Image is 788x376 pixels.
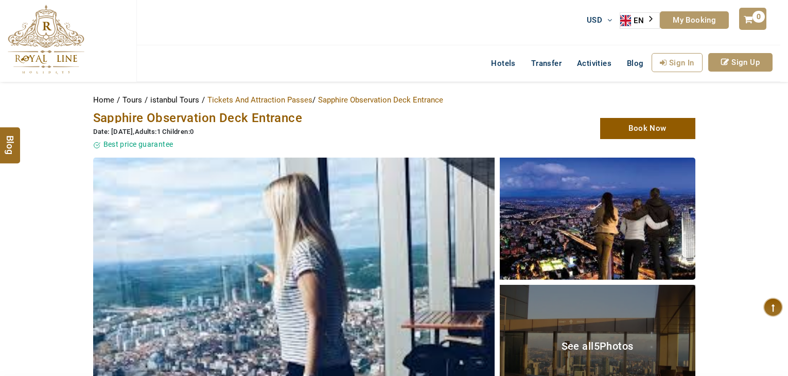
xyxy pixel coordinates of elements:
[627,59,644,68] span: Blog
[150,95,202,105] a: istanbul Tours
[569,53,619,74] a: Activities
[318,92,443,108] li: Sapphire Observation Deck Entrance
[708,53,773,72] a: Sign Up
[93,95,117,105] a: Home
[103,140,173,148] span: Best price guarantee
[162,128,194,135] span: Children:0
[4,135,17,144] span: Blog
[93,127,489,137] div: ,
[587,15,602,25] span: USD
[8,5,84,74] img: The Royal Line Holidays
[594,340,600,352] span: 5
[620,13,659,28] a: EN
[600,118,695,139] a: Book Now
[619,53,652,74] a: Blog
[660,11,729,29] a: My Booking
[752,11,765,23] span: 0
[207,92,316,108] li: Tickets And Attraction Passes
[562,340,634,352] span: See all Photos
[483,53,523,74] a: Hotels
[135,128,161,135] span: Adults:1
[122,95,145,105] a: Tours
[93,111,303,125] span: Sapphire Observation Deck Entrance
[620,12,660,29] div: Language
[523,53,569,74] a: Transfer
[93,128,133,135] span: Date: [DATE]
[500,158,695,280] img: Sapphire Observation Deck Entrance
[739,8,766,30] a: 0
[620,12,660,29] aside: Language selected: English
[652,53,703,72] a: Sign In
